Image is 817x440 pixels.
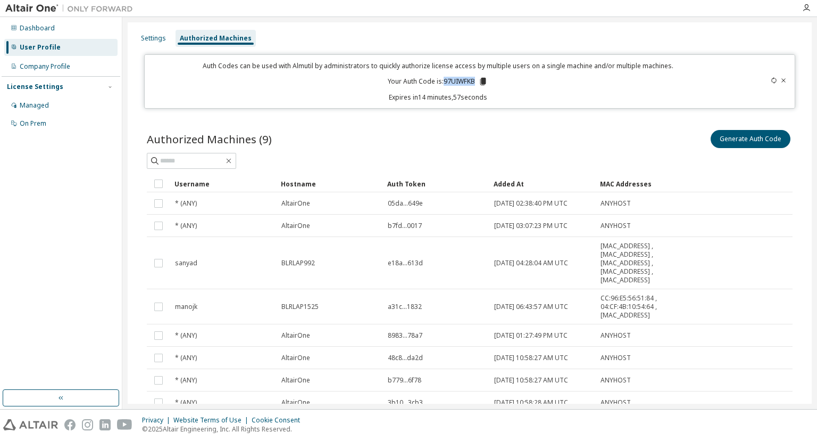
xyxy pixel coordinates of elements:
span: 8983...78a7 [388,331,422,340]
img: facebook.svg [64,419,76,430]
img: youtube.svg [117,419,132,430]
div: Authorized Machines [180,34,252,43]
img: Altair One [5,3,138,14]
span: [DATE] 10:58:27 AM UTC [494,354,568,362]
div: Auth Token [387,175,485,192]
div: On Prem [20,119,46,128]
div: Privacy [142,416,173,425]
span: [DATE] 01:27:49 PM UTC [494,331,568,340]
span: [DATE] 06:43:57 AM UTC [494,303,568,311]
span: [DATE] 10:58:28 AM UTC [494,398,568,407]
span: b7fd...0017 [388,222,422,230]
div: Website Terms of Use [173,416,252,425]
p: Expires in 14 minutes, 57 seconds [151,93,724,102]
span: ANYHOST [601,331,631,340]
span: b779...6f78 [388,376,421,385]
span: * (ANY) [175,354,197,362]
span: AltairOne [281,354,310,362]
span: * (ANY) [175,331,197,340]
span: ANYHOST [601,376,631,385]
div: Added At [494,175,591,192]
span: [DATE] 02:38:40 PM UTC [494,199,568,208]
span: AltairOne [281,222,310,230]
div: Dashboard [20,24,55,32]
div: Username [174,175,272,192]
span: AltairOne [281,398,310,407]
span: ANYHOST [601,199,631,208]
div: Managed [20,101,49,110]
span: * (ANY) [175,398,197,407]
span: AltairOne [281,199,310,208]
span: Authorized Machines (9) [147,132,272,146]
div: User Profile [20,43,61,52]
span: [MAC_ADDRESS] , [MAC_ADDRESS] , [MAC_ADDRESS] , [MAC_ADDRESS] , [MAC_ADDRESS] [601,242,675,284]
span: e18a...613d [388,259,423,267]
span: [DATE] 03:07:23 PM UTC [494,222,568,230]
p: Auth Codes can be used with Almutil by administrators to quickly authorize license access by mult... [151,61,724,70]
span: BLRLAP1525 [281,303,319,311]
span: * (ANY) [175,376,197,385]
img: instagram.svg [82,419,93,430]
button: Generate Auth Code [711,130,790,148]
span: * (ANY) [175,199,197,208]
span: sanyad [175,259,197,267]
span: 05da...649e [388,199,423,208]
div: MAC Addresses [600,175,676,192]
span: AltairOne [281,331,310,340]
span: manojk [175,303,197,311]
span: a31c...1832 [388,303,422,311]
span: ANYHOST [601,222,631,230]
span: CC:96:E5:56:51:84 , 04:CF:4B:10:54:64 , [MAC_ADDRESS] [601,294,675,320]
div: Company Profile [20,62,70,71]
span: ANYHOST [601,354,631,362]
span: ANYHOST [601,398,631,407]
div: Settings [141,34,166,43]
span: BLRLAP992 [281,259,315,267]
p: © 2025 Altair Engineering, Inc. All Rights Reserved. [142,425,306,434]
div: License Settings [7,83,63,91]
span: * (ANY) [175,222,197,230]
span: [DATE] 10:58:27 AM UTC [494,376,568,385]
span: 3b10...3cb3 [388,398,423,407]
img: linkedin.svg [99,419,111,430]
img: altair_logo.svg [3,419,58,430]
p: Your Auth Code is: 97UIWFKB [388,77,488,86]
span: 48c8...da2d [388,354,423,362]
span: AltairOne [281,376,310,385]
div: Cookie Consent [252,416,306,425]
div: Hostname [281,175,379,192]
span: [DATE] 04:28:04 AM UTC [494,259,568,267]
